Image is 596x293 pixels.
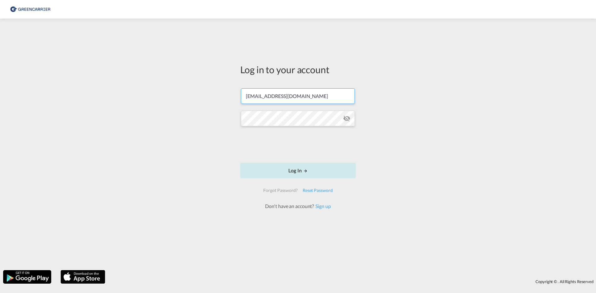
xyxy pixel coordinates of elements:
div: Copyright © . All Rights Reserved [108,276,596,287]
a: Sign up [314,203,331,209]
div: Reset Password [300,185,335,196]
div: Don't have an account? [258,203,337,210]
div: Log in to your account [240,63,356,76]
button: LOGIN [240,163,356,178]
input: Enter email/phone number [241,88,355,104]
md-icon: icon-eye-off [343,115,350,122]
img: apple.png [60,269,106,284]
div: Forgot Password? [261,185,300,196]
img: google.png [2,269,52,284]
iframe: reCAPTCHA [251,132,345,157]
img: 8cf206808afe11efa76fcd1e3d746489.png [9,2,51,16]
